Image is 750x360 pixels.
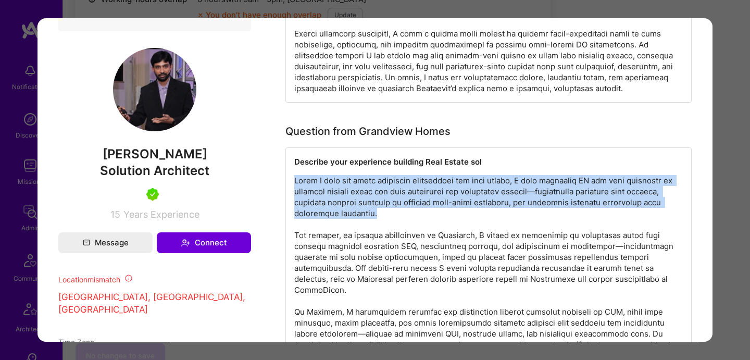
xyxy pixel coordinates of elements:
[58,146,251,162] span: [PERSON_NAME]
[285,123,451,139] div: Question from Grandview Homes
[157,232,251,253] button: Connect
[113,123,196,133] a: User Avatar
[294,157,482,167] strong: Describe your experience building Real Estate sol
[83,239,90,246] i: icon Mail
[100,163,209,178] span: Solution Architect
[58,291,251,316] p: [GEOGRAPHIC_DATA], [GEOGRAPHIC_DATA], [GEOGRAPHIC_DATA]
[123,209,199,220] span: Years Experience
[58,274,251,285] div: Location mismatch
[58,232,153,253] button: Message
[146,188,159,201] img: A.Teamer in Residence
[181,238,190,247] i: icon Connect
[110,209,120,220] span: 15
[113,48,196,131] img: User Avatar
[58,338,94,346] span: Time Zone
[37,18,712,342] div: modal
